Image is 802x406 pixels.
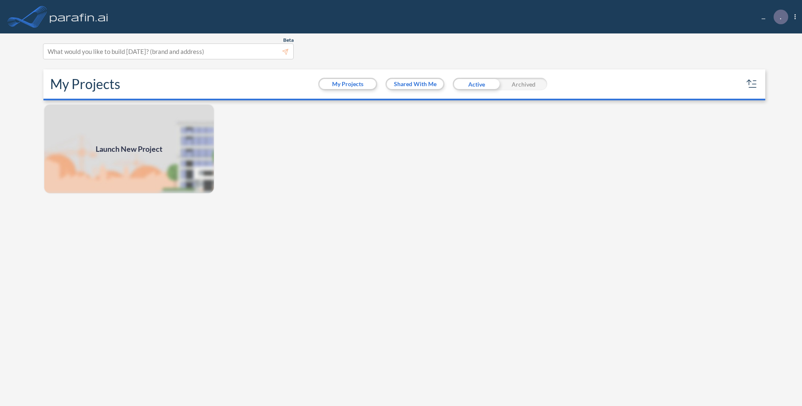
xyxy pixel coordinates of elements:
img: add [43,104,215,194]
a: Launch New Project [43,104,215,194]
img: logo [48,8,110,25]
span: Beta [283,37,294,43]
h2: My Projects [50,76,120,92]
div: ... [749,10,796,24]
button: Shared With Me [387,79,443,89]
div: Archived [500,78,547,90]
p: . [780,13,782,20]
span: Launch New Project [96,143,162,155]
div: Active [453,78,500,90]
button: sort [745,77,759,91]
button: My Projects [320,79,376,89]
